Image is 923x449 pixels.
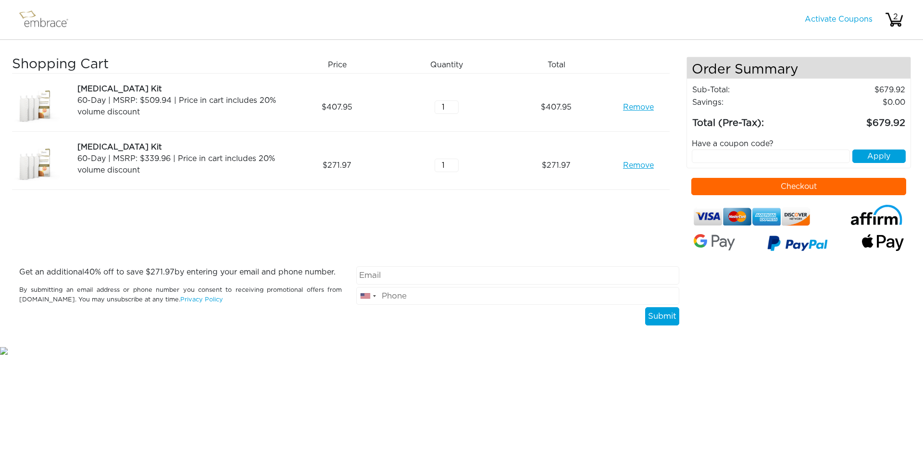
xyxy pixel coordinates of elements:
[322,101,352,113] span: 407.95
[77,95,279,118] div: 60-Day | MSRP: $509.94 | Price in cart includes 20% volume discount
[694,205,811,229] img: credit-cards.png
[19,286,342,304] p: By submitting an email address or phone number you consent to receiving promotional offers from [...
[84,268,95,276] span: 40
[767,232,828,257] img: paypal-v3.png
[691,178,907,195] button: Checkout
[150,268,175,276] span: 271.97
[805,15,873,23] a: Activate Coupons
[323,160,351,171] span: 271.97
[19,266,342,278] p: Get an additional % off to save $ by entering your email and phone number.
[810,96,906,109] td: 0.00
[541,101,572,113] span: 407.95
[12,83,60,131] img: a09f5d18-8da6-11e7-9c79-02e45ca4b85b.jpeg
[692,109,810,131] td: Total (Pre-Tax):
[505,57,615,73] div: Total
[645,307,679,325] button: Submit
[852,150,906,163] button: Apply
[12,141,60,189] img: 08a01078-8cea-11e7-8349-02e45ca4b85b.jpeg
[77,83,279,95] div: [MEDICAL_DATA] Kit
[357,287,379,305] div: United States: +1
[356,266,679,285] input: Email
[685,138,913,150] div: Have a coupon code?
[542,160,571,171] span: 271.97
[885,10,904,29] img: cart
[623,160,654,171] a: Remove
[687,57,911,79] h4: Order Summary
[623,101,654,113] a: Remove
[356,287,679,305] input: Phone
[12,57,279,73] h3: Shopping Cart
[886,11,905,23] div: 2
[430,59,463,71] span: Quantity
[810,84,906,96] td: 679.92
[180,297,223,303] a: Privacy Policy
[694,234,736,250] img: Google-Pay-Logo.svg
[77,153,279,176] div: 60-Day | MSRP: $339.96 | Price in cart includes 20% volume discount
[810,109,906,131] td: 679.92
[17,8,79,32] img: logo.png
[286,57,396,73] div: Price
[692,96,810,109] td: Savings :
[885,15,904,23] a: 2
[849,205,904,225] img: affirm-logo.svg
[692,84,810,96] td: Sub-Total:
[862,234,904,251] img: fullApplePay.png
[77,141,279,153] div: [MEDICAL_DATA] Kit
